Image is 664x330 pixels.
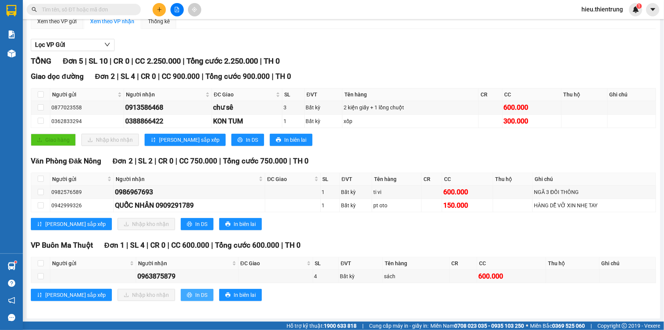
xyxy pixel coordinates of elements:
span: file-add [174,7,180,12]
span: In DS [246,136,258,144]
span: Hỗ trợ kỹ thuật: [287,322,357,330]
span: Tổng cước 900.000 [205,72,270,81]
span: sort-ascending [37,292,42,298]
span: TH 0 [264,56,280,66]
span: printer [187,292,192,298]
div: 0877023558 [51,103,123,112]
span: question-circle [8,280,15,287]
th: CR [450,257,478,270]
span: printer [237,137,243,143]
span: CR 0 [159,157,174,165]
button: plus [153,3,166,16]
span: SL 4 [130,241,145,250]
th: Thu hộ [562,88,608,101]
span: Miền Bắc [530,322,585,330]
button: printerIn DS [231,134,264,146]
span: | [220,157,221,165]
div: 300.000 [504,116,560,127]
div: 150.000 [443,200,492,211]
img: warehouse-icon [8,50,16,58]
strong: 0708 023 035 - 0935 103 250 [454,323,524,329]
span: | [158,72,160,81]
th: ĐVT [340,173,373,186]
div: HÀNG DỄ VỠ XIN NHẸ TAY [534,201,654,210]
span: In DS [195,291,207,299]
div: 600.000 [443,187,492,197]
button: printerIn biên lai [219,218,262,230]
div: Bất kỳ [340,272,381,280]
span: CC 2.250.000 [135,56,181,66]
span: search [32,7,37,12]
span: printer [187,221,192,227]
span: Cung cấp máy in - giấy in: [369,322,428,330]
span: printer [225,292,231,298]
div: 0982576589 [51,188,112,196]
span: | [131,56,133,66]
span: | [202,72,204,81]
button: sort-ascending[PERSON_NAME] sắp xếp [31,289,112,301]
th: Tên hàng [342,88,479,101]
th: CR [479,88,503,101]
div: 1 [283,117,303,125]
span: CC 900.000 [162,72,200,81]
button: sort-ascending[PERSON_NAME] sắp xếp [31,218,112,230]
span: | [281,241,283,250]
span: printer [225,221,231,227]
sup: 1 [637,3,642,9]
th: Thu hộ [546,257,600,270]
span: SL 10 [89,56,108,66]
div: Xem theo VP gửi [37,17,76,26]
span: Tổng cước 600.000 [215,241,279,250]
button: uploadGiao hàng [31,134,76,146]
div: 0963875879 [137,271,237,282]
sup: 1 [14,261,17,263]
th: Ghi chú [608,88,656,101]
span: Miền Nam [430,322,524,330]
span: SL 2 [139,157,153,165]
span: Người gửi [52,175,106,183]
span: | [155,157,157,165]
th: Thu hộ [493,173,533,186]
span: Đơn 5 [63,56,83,66]
div: 0942999326 [51,201,112,210]
div: 2 kiện giấy + 1 lồng chuột [344,103,477,112]
span: | [167,241,169,250]
span: [PERSON_NAME] sắp xếp [159,136,220,144]
button: printerIn biên lai [270,134,312,146]
button: printerIn DS [181,218,213,230]
div: 1 [322,188,338,196]
th: CC [503,88,562,101]
span: Giao dọc đường [31,72,84,81]
div: 1 [322,201,338,210]
div: pt oto [373,201,420,210]
th: SL [321,173,340,186]
span: TH 0 [275,72,291,81]
span: Người gửi [52,259,128,268]
span: aim [192,7,197,12]
button: sort-ascending[PERSON_NAME] sắp xếp [145,134,226,146]
span: | [272,72,274,81]
span: In biên lai [284,136,306,144]
span: CR 0 [141,72,156,81]
div: 3 [283,103,303,112]
div: 600.000 [478,271,545,282]
span: | [117,72,119,81]
th: Ghi chú [600,257,656,270]
div: QUỐC NHÂN 0909291789 [115,200,264,211]
button: caret-down [646,3,659,16]
th: Tên hàng [372,173,422,186]
span: | [591,322,592,330]
span: | [176,157,178,165]
span: In biên lai [234,220,256,228]
img: warehouse-icon [8,262,16,270]
span: | [110,56,111,66]
span: CR 0 [150,241,166,250]
span: In DS [195,220,207,228]
span: copyright [622,323,627,328]
div: 0362833294 [51,117,123,125]
span: | [146,241,148,250]
input: Tìm tên, số ĐT hoặc mã đơn [42,5,132,14]
th: ĐVT [339,257,382,270]
span: CC 600.000 [171,241,209,250]
button: file-add [170,3,184,16]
